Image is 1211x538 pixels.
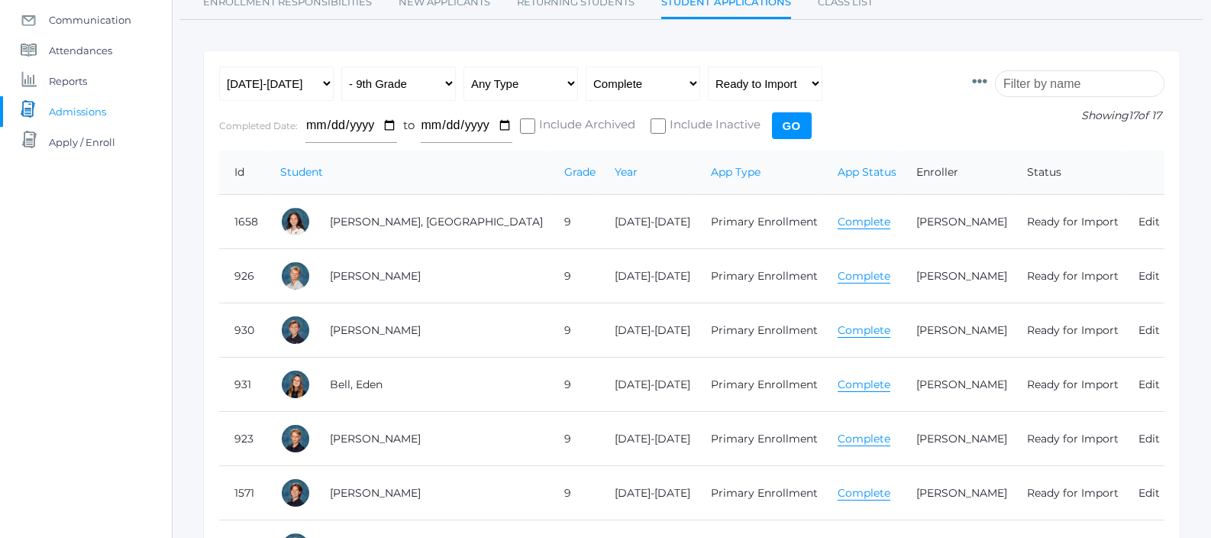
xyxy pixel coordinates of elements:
a: Edit [1138,323,1160,337]
div: Matthew Barone [280,315,311,345]
td: Ready for Import [1012,195,1123,249]
span: Include Archived [535,116,635,135]
td: 9 [549,412,600,466]
span: Apply / Enroll [49,127,115,157]
td: 9 [549,358,600,412]
div: Phoenix Abdulla [280,206,311,237]
a: [PERSON_NAME] [916,323,1007,337]
th: Enroller [901,151,1012,195]
span: Reports [49,66,87,96]
div: Logan Albanese [280,261,311,291]
span: Communication [49,5,131,35]
input: Go [772,112,812,139]
a: App Status [838,165,896,179]
span: Include Inactive [666,116,761,135]
a: Edit [1138,378,1160,391]
div: Eden Bell [280,369,311,400]
a: [PERSON_NAME], [GEOGRAPHIC_DATA] [330,215,543,228]
span: Attendances [49,35,112,66]
td: Ready for Import [1012,358,1123,412]
td: Primary Enrollment [696,303,822,358]
a: Complete [838,215,890,229]
td: Ready for Import [1012,249,1123,303]
td: 9 [549,466,600,520]
a: Student [280,165,323,179]
a: Year [615,165,638,179]
a: [PERSON_NAME] [330,323,421,337]
a: Grade [564,165,596,179]
td: 9 [549,249,600,303]
td: Primary Enrollment [696,249,822,303]
a: Edit [1138,215,1160,228]
td: 9 [549,303,600,358]
td: Primary Enrollment [696,412,822,466]
td: [DATE]-[DATE] [599,303,695,358]
td: Ready for Import [1012,412,1123,466]
input: Include Archived [520,118,535,134]
a: Complete [838,432,890,446]
span: 17 [1129,109,1138,122]
a: Complete [838,269,890,284]
td: Primary Enrollment [696,466,822,520]
label: Completed Date: [219,120,298,131]
td: Ready for Import [1012,466,1123,520]
td: [DATE]-[DATE] [599,466,695,520]
a: [PERSON_NAME] [916,486,1007,500]
th: Status [1012,151,1123,195]
input: Include Inactive [651,118,666,134]
input: From [305,109,397,143]
a: [PERSON_NAME] [330,486,421,500]
a: [PERSON_NAME] [330,269,421,283]
td: [DATE]-[DATE] [599,358,695,412]
a: [PERSON_NAME] [916,432,1007,446]
span: Admissions [49,96,106,127]
span: to [403,118,415,132]
td: Ready for Import [1012,303,1123,358]
a: App Type [711,165,761,179]
a: Bell, Eden [330,378,383,391]
td: 923 [219,412,265,466]
p: Showing of 17 [972,108,1164,124]
td: [DATE]-[DATE] [599,195,695,249]
td: [DATE]-[DATE] [599,412,695,466]
div: Elijah Burr [280,478,311,508]
input: To [421,109,512,143]
div: Asher Burke [280,423,311,454]
a: Complete [838,486,890,501]
td: 1571 [219,466,265,520]
a: [PERSON_NAME] [916,215,1007,228]
td: 930 [219,303,265,358]
td: 1658 [219,195,265,249]
td: Primary Enrollment [696,195,822,249]
th: Id [219,151,265,195]
td: 926 [219,249,265,303]
a: Complete [838,323,890,338]
a: [PERSON_NAME] [916,269,1007,283]
a: Edit [1138,269,1160,283]
a: Complete [838,378,890,392]
input: Filter by name [995,70,1164,97]
td: Primary Enrollment [696,358,822,412]
a: Edit [1138,486,1160,500]
td: 9 [549,195,600,249]
a: Edit [1138,432,1160,446]
a: [PERSON_NAME] [916,378,1007,391]
td: 931 [219,358,265,412]
a: [PERSON_NAME] [330,432,421,446]
td: [DATE]-[DATE] [599,249,695,303]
